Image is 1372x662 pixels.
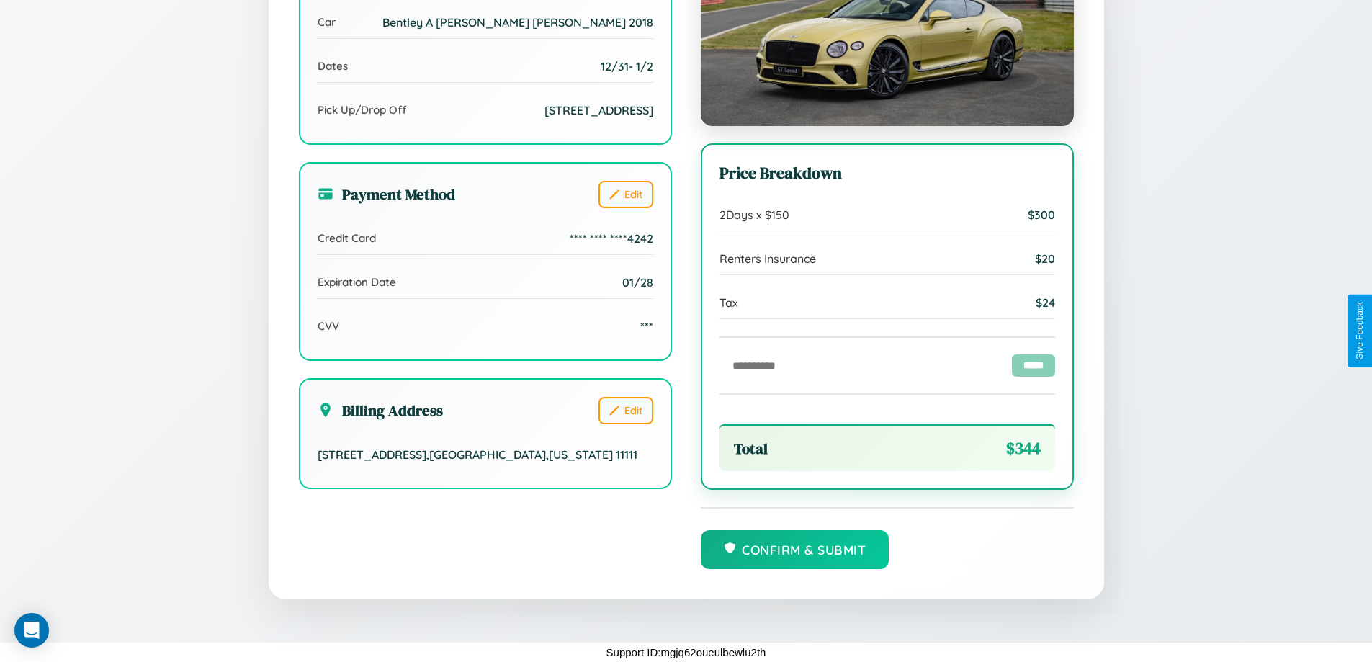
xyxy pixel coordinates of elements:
[719,207,789,222] span: 2 Days x $ 150
[318,15,336,29] span: Car
[544,103,653,117] span: [STREET_ADDRESS]
[719,251,816,266] span: Renters Insurance
[601,59,653,73] span: 12 / 31 - 1 / 2
[14,613,49,648] div: Open Intercom Messenger
[1028,207,1055,222] span: $ 300
[719,162,1055,184] h3: Price Breakdown
[701,530,889,569] button: Confirm & Submit
[1006,437,1041,460] span: $ 344
[318,275,396,289] span: Expiration Date
[622,275,653,290] span: 01/28
[598,397,653,424] button: Edit
[318,319,339,333] span: CVV
[606,643,766,662] p: Support ID: mgjq62oueulbewlu2th
[318,184,455,205] h3: Payment Method
[1355,302,1365,360] div: Give Feedback
[318,59,348,73] span: Dates
[1036,295,1055,310] span: $ 24
[734,438,768,459] span: Total
[382,15,653,30] span: Bentley A [PERSON_NAME] [PERSON_NAME] 2018
[318,231,376,245] span: Credit Card
[1035,251,1055,266] span: $ 20
[318,103,407,117] span: Pick Up/Drop Off
[318,400,443,421] h3: Billing Address
[598,181,653,208] button: Edit
[719,295,738,310] span: Tax
[318,447,637,462] span: [STREET_ADDRESS] , [GEOGRAPHIC_DATA] , [US_STATE] 11111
